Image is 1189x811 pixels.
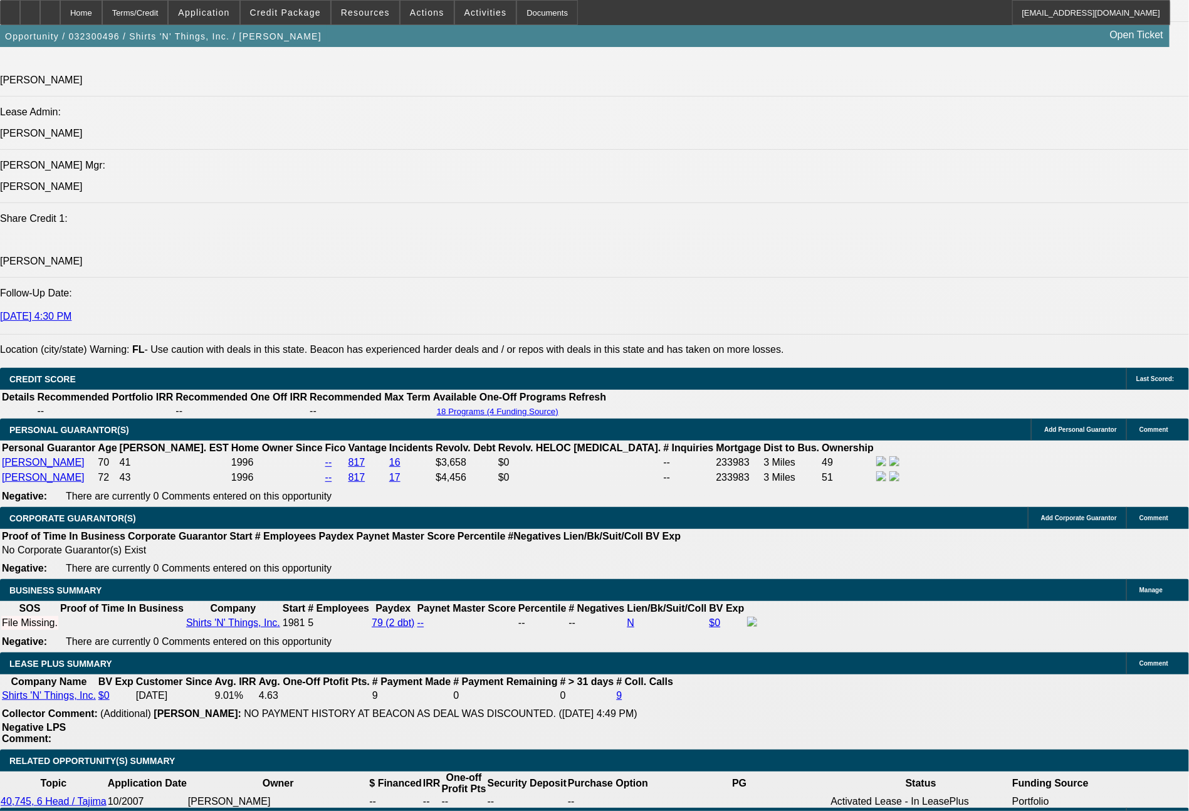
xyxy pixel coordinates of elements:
[136,676,212,687] b: Customer Since
[441,795,487,808] td: --
[422,795,441,808] td: --
[498,456,662,469] td: $0
[1,544,686,557] td: No Corporate Guarantor(s) Exist
[1012,795,1089,808] td: Portfolio
[389,442,433,453] b: Incidents
[98,676,134,687] b: BV Exp
[244,708,637,719] span: NO PAYMENT HISTORY AT BEACON AS DEAL WAS DISCOUNTED. ([DATE] 4:49 PM)
[2,617,58,629] div: File Missing.
[567,795,649,808] td: --
[66,563,332,573] span: There are currently 0 Comments entered on this opportunity
[107,772,187,795] th: Application Date
[120,442,229,453] b: [PERSON_NAME]. EST
[369,772,422,795] th: $ Financed
[389,457,401,468] a: 16
[716,442,762,453] b: Mortgage
[567,772,649,795] th: Purchase Option
[436,442,496,453] b: Revolv. Debt
[616,690,622,701] a: 9
[283,603,305,614] b: Start
[375,603,411,614] b: Paydex
[1041,515,1117,521] span: Add Corporate Guarantor
[518,617,566,629] div: --
[422,772,441,795] th: IRR
[348,457,365,468] a: 817
[417,617,424,628] a: --
[1,530,126,543] th: Proof of Time In Business
[763,456,820,469] td: 3 Miles
[710,603,745,614] b: BV Exp
[455,1,516,24] button: Activities
[178,8,229,18] span: Application
[560,689,615,702] td: 0
[2,457,85,468] a: [PERSON_NAME]
[369,795,422,808] td: --
[9,756,175,766] span: RELATED OPPORTUNITY(S) SUMMARY
[2,708,98,719] b: Collector Comment:
[763,471,820,484] td: 3 Miles
[36,405,174,417] td: --
[458,531,505,542] b: Percentile
[98,442,117,453] b: Age
[372,676,451,687] b: # Payment Made
[616,676,673,687] b: # Coll. Calls
[100,708,151,719] span: (Additional)
[1,602,58,615] th: SOS
[487,772,567,795] th: Security Deposit
[1012,772,1089,795] th: Funding Source
[325,442,346,453] b: Fico
[627,617,634,628] a: N
[435,471,496,484] td: $4,456
[132,344,784,355] label: - Use caution with deals in this state. Beacon has experienced harder deals and / or repos with d...
[649,772,830,795] th: PG
[66,491,332,501] span: There are currently 0 Comments entered on this opportunity
[231,457,254,468] span: 1996
[569,603,625,614] b: # Negatives
[389,472,401,483] a: 17
[821,456,874,469] td: 49
[560,676,614,687] b: # > 31 days
[348,472,365,483] a: 817
[563,531,643,542] b: Lien/Bk/Suit/Coll
[433,406,562,417] button: 18 Programs (4 Funding Source)
[2,472,85,483] a: [PERSON_NAME]
[60,602,184,615] th: Proof of Time In Business
[66,636,332,647] span: There are currently 0 Comments entered on this opportunity
[663,442,713,453] b: # Inquiries
[432,391,567,404] th: Available One-Off Programs
[309,405,431,417] td: --
[97,456,117,469] td: 70
[11,676,86,687] b: Company Name
[453,676,557,687] b: # Payment Remaining
[2,722,66,744] b: Negative LPS Comment:
[128,531,227,542] b: Corporate Guarantor
[231,442,323,453] b: Home Owner Since
[9,585,102,595] span: BUSINESS SUMMARY
[876,471,886,481] img: facebook-icon.png
[175,391,308,404] th: Recommended One Off IRR
[215,676,256,687] b: Avg. IRR
[764,442,820,453] b: Dist to Bus.
[498,471,662,484] td: $0
[417,603,516,614] b: Paynet Master Score
[2,690,96,701] a: Shirts 'N' Things, Inc.
[508,531,562,542] b: #Negatives
[98,690,110,701] a: $0
[9,374,76,384] span: CREDIT SCORE
[119,471,229,484] td: 43
[119,456,229,469] td: 41
[308,617,313,628] span: 5
[1139,515,1168,521] span: Comment
[747,617,757,627] img: facebook-icon.png
[435,456,496,469] td: $3,658
[716,456,762,469] td: 233983
[255,531,317,542] b: # Employees
[568,391,607,404] th: Refresh
[9,513,136,523] span: CORPORATE GUARANTOR(S)
[308,603,369,614] b: # Employees
[210,603,256,614] b: Company
[229,531,252,542] b: Start
[107,795,187,808] td: 10/2007
[187,772,369,795] th: Owner
[332,1,399,24] button: Resources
